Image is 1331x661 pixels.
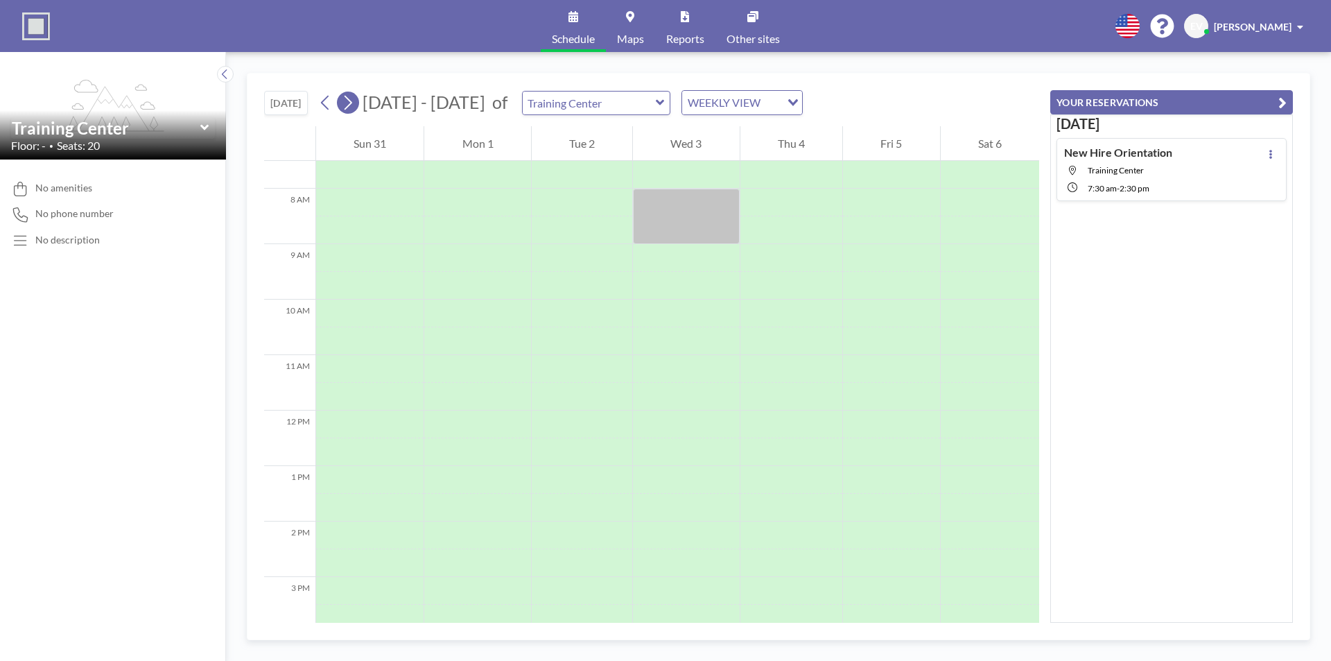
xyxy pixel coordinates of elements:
div: 12 PM [264,411,315,466]
img: organization-logo [22,12,50,40]
h4: New Hire Orientation [1064,146,1172,160]
div: Tue 2 [532,126,632,161]
div: 1 PM [264,466,315,522]
span: [DATE] - [DATE] [363,92,485,112]
input: Training Center [523,92,656,114]
span: 7:30 AM [1088,183,1117,194]
h3: [DATE] [1056,115,1287,132]
div: Fri 5 [843,126,939,161]
span: Training Center [1088,165,1144,175]
div: Sat 6 [941,126,1039,161]
span: Schedule [552,33,595,44]
div: Thu 4 [740,126,842,161]
span: WEEKLY VIEW [685,94,763,112]
div: Sun 31 [316,126,424,161]
div: 10 AM [264,300,315,355]
div: 9 AM [264,244,315,300]
span: - [1117,183,1120,194]
span: Seats: 20 [57,139,100,153]
span: No phone number [35,207,114,220]
div: Mon 1 [424,126,530,161]
div: 7 AM [264,133,315,189]
span: 2:30 PM [1120,183,1149,194]
span: [PERSON_NAME] [1214,21,1291,33]
button: [DATE] [264,91,308,115]
div: No description [35,234,100,246]
span: Maps [617,33,644,44]
div: Wed 3 [633,126,739,161]
span: Other sites [727,33,780,44]
button: YOUR RESERVATIONS [1050,90,1293,114]
div: 8 AM [264,189,315,244]
input: Training Center [12,118,200,138]
span: No amenities [35,182,92,194]
span: Reports [666,33,704,44]
span: • [49,141,53,151]
input: Search for option [765,94,779,112]
span: EV [1190,20,1203,33]
span: Floor: - [11,139,46,153]
span: of [492,92,507,113]
div: 2 PM [264,522,315,577]
div: 3 PM [264,577,315,633]
div: 11 AM [264,355,315,411]
div: Search for option [682,91,802,114]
